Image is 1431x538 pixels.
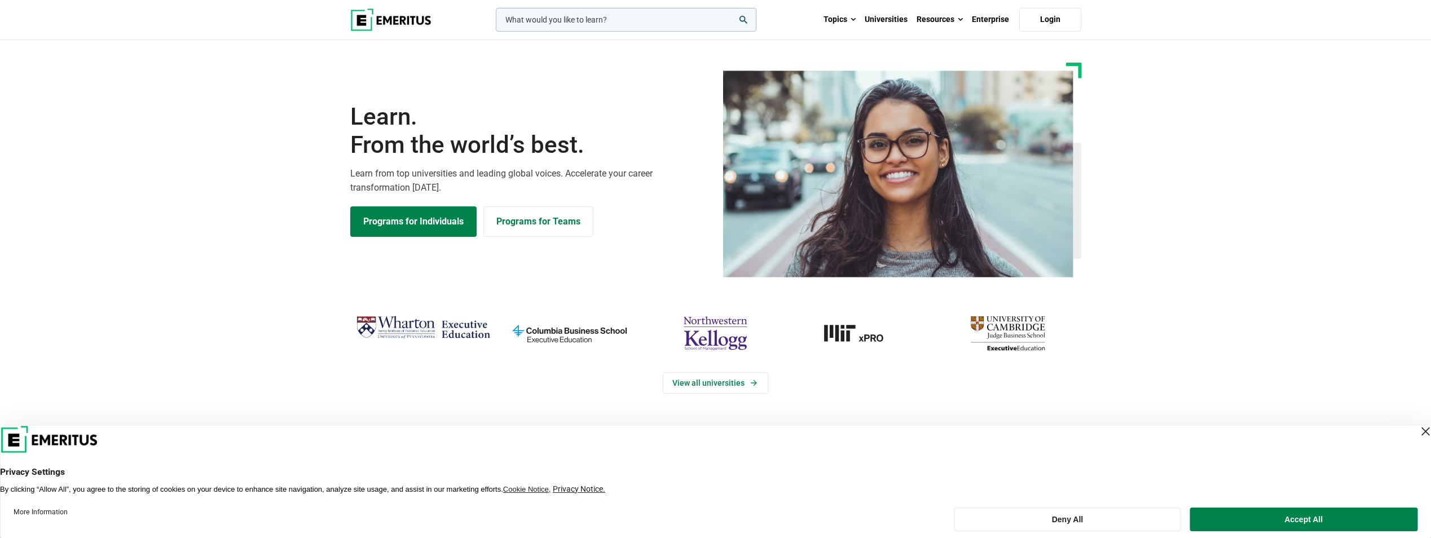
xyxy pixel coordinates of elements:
a: Explore for Business [483,206,593,237]
input: woocommerce-product-search-field-0 [496,8,756,32]
a: MIT-xPRO [794,311,929,355]
img: Learn from the world's best [723,70,1073,277]
img: columbia-business-school [502,311,637,355]
p: Learn from top universities and leading global voices. Accelerate your career transformation [DATE]. [350,166,709,195]
a: View Universities [663,372,768,394]
a: Explore Programs [350,206,477,237]
h1: Learn. [350,103,709,160]
img: cambridge-judge-business-school [940,311,1075,355]
span: From the world’s best. [350,131,709,159]
img: northwestern-kellogg [648,311,783,355]
img: Wharton Executive Education [356,311,491,345]
img: MIT xPRO [794,311,929,355]
a: Login [1019,8,1081,32]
